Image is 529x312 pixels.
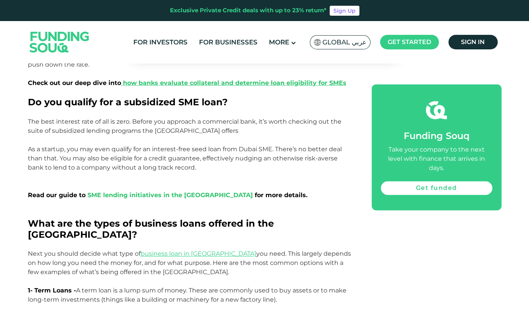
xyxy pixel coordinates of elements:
[322,38,366,47] span: Global عربي
[123,79,346,87] span: how banks evaluate collateral and determine loan eligibility for SMEs
[141,250,256,257] a: business loan in [GEOGRAPHIC_DATA]
[28,79,121,87] span: Check out our deep dive into
[86,191,253,199] a: SME lending initiatives in the [GEOGRAPHIC_DATA]
[448,35,498,49] a: Sign in
[381,145,492,173] div: Take your company to the next level with finance that arrives in days.
[314,39,321,46] img: SA Flag
[28,287,76,294] strong: 1- Term Loans -
[388,38,431,46] span: Get started
[131,36,189,49] a: For Investors
[404,130,469,141] span: Funding Souq
[381,181,492,195] a: Get funded
[28,191,86,199] span: Read our guide to
[426,100,447,121] img: fsicon
[170,6,327,15] div: Exclusive Private Credit deals with up to 23% return*
[461,38,485,46] span: Sign in
[255,191,307,199] span: for more details.
[87,191,253,199] span: SME lending initiatives in the [GEOGRAPHIC_DATA]
[28,249,354,277] p: Next you should decide what type of you need. This largely depends on how long you need the money...
[330,6,359,16] a: Sign Up
[28,117,354,209] p: The best interest rate of all is zero. Before you approach a commercial bank, it’s worth checking...
[269,38,289,46] span: More
[28,218,274,240] span: What are the types of business loans offered in the [GEOGRAPHIC_DATA]?
[28,96,228,108] span: Do you qualify for a subsidized SME loan?
[197,36,259,49] a: For Businesses
[22,23,97,61] img: Logo
[121,79,346,87] a: how banks evaluate collateral and determine loan eligibility for SMEs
